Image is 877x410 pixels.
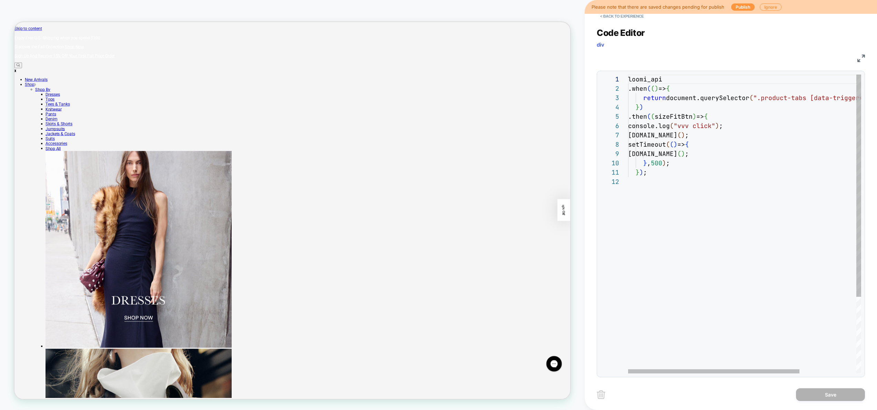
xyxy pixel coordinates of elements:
span: ( [666,140,670,148]
a: Jackets & Coats [41,146,81,152]
div: 6 [601,121,619,130]
span: ( [677,150,681,158]
span: ( [651,113,655,120]
span: ( [651,85,655,92]
img: fullscreen [857,55,865,62]
span: .when [628,85,647,92]
span: ; [666,159,670,167]
span: sizeFitBtn [655,113,693,120]
span: document.querySelector [666,94,749,102]
div: 9 [601,149,619,158]
span: ) [662,159,666,167]
div: 11 [601,168,619,177]
span: 500 [651,159,662,167]
span: ( [647,113,651,120]
span: ; [685,131,689,139]
button: < Back to experience [597,11,647,22]
a: New Arrivals [14,74,44,80]
a: Knitwear [41,113,63,119]
span: => [677,140,685,148]
button: Gorgias live chat [3,2,24,23]
button: Publish [731,3,755,11]
span: return [643,94,666,102]
div: 1 [601,75,619,84]
a: Accessories [41,159,70,165]
div: 10 [601,158,619,168]
span: ) [639,168,643,176]
button: Save [796,388,865,401]
span: { [704,113,708,120]
div: 4 [601,102,619,112]
span: ( [670,122,674,130]
div: 15% Off [724,236,741,265]
span: [DOMAIN_NAME] [628,150,677,158]
a: Dresses [41,93,61,100]
span: ; [685,150,689,158]
span: console.log [628,122,670,130]
span: } [636,168,639,176]
div: 3 [601,93,619,102]
a: Shop By [28,87,48,93]
span: ; [719,122,723,130]
span: ) [681,150,685,158]
a: Tops [41,100,53,106]
span: "vvv click" [674,122,715,130]
span: } [636,103,639,111]
span: [DOMAIN_NAME] [628,131,677,139]
img: delete [597,390,605,399]
a: Jumpsuits [41,139,67,146]
span: 15% Off [730,244,735,258]
div: 12 [601,177,619,186]
span: .then [628,113,647,120]
span: } [643,159,647,167]
span: ) [639,103,643,111]
span: ( [749,94,753,102]
a: Pants [41,119,56,126]
a: Tees & Tanks [41,106,74,113]
a: Shop [14,80,29,87]
span: ( [647,85,651,92]
span: setTimeout [628,140,666,148]
span: ( [677,131,681,139]
span: ( [670,140,674,148]
span: ) [655,85,658,92]
span: { [666,85,670,92]
div: 5 [601,112,619,121]
span: ; [643,168,647,176]
span: Code Editor [597,28,645,38]
span: { [685,140,689,148]
button: Ignore [760,3,782,11]
span: div [597,41,604,48]
a: Shop All [41,165,62,172]
span: , [647,159,651,167]
div: 7 [601,130,619,140]
span: => [658,85,666,92]
a: Denim [41,126,57,133]
a: Skirts & Shorts [41,133,77,139]
div: 8 [601,140,619,149]
a: Suits [41,152,54,159]
span: loomi_api [628,75,662,83]
span: => [696,113,704,120]
div: 2 [601,84,619,93]
span: ) [693,113,696,120]
span: ) [681,131,685,139]
span: ) [715,122,719,130]
span: ) [674,140,677,148]
a: Shop Now [67,30,92,36]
